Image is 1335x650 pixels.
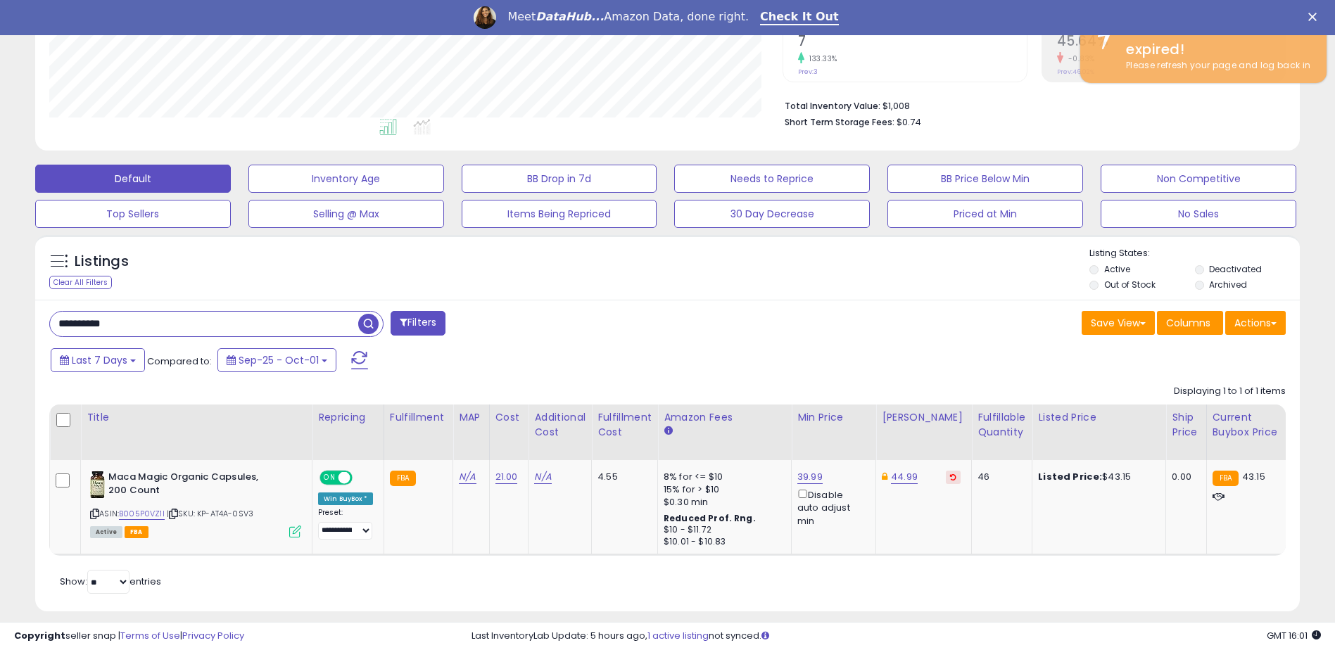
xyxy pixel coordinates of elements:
div: Close [1308,13,1322,21]
div: 0.00 [1172,471,1195,483]
button: Non Competitive [1101,165,1296,193]
button: Sep-25 - Oct-01 [217,348,336,372]
div: 4.55 [597,471,647,483]
div: $0.30 min [664,496,780,509]
div: Please refresh your page and log back in [1115,59,1316,72]
a: N/A [459,470,476,484]
span: FBA [125,526,148,538]
button: Items Being Repriced [462,200,657,228]
small: Amazon Fees. [664,425,672,438]
div: [PERSON_NAME] [882,410,966,425]
button: Last 7 Days [51,348,145,372]
span: | SKU: KP-AT4A-0SV3 [167,508,253,519]
div: Meet Amazon Data, done right. [507,10,749,24]
button: BB Drop in 7d [462,165,657,193]
label: Active [1104,263,1130,275]
div: ASIN: [90,471,301,536]
button: Filters [391,311,445,336]
button: Default [35,165,231,193]
small: 133.33% [804,53,837,64]
button: Selling @ Max [248,200,444,228]
h2: 7 [798,33,1026,52]
strong: Copyright [14,629,65,642]
span: Columns [1166,316,1210,330]
span: Compared to: [147,355,212,368]
button: Inventory Age [248,165,444,193]
div: Current Buybox Price [1213,410,1285,440]
div: 15% for > $10 [664,483,780,496]
div: Listed Price [1038,410,1160,425]
label: Out of Stock [1104,279,1156,291]
div: Ship Price [1172,410,1200,440]
p: Listing States: [1089,247,1300,260]
b: Listed Price: [1038,470,1102,483]
label: Deactivated [1209,263,1262,275]
a: 21.00 [495,470,518,484]
div: Additional Cost [534,410,586,440]
a: Privacy Policy [182,629,244,642]
button: Needs to Reprice [674,165,870,193]
div: MAP [459,410,483,425]
span: 43.15 [1242,470,1265,483]
img: 51E65y4IepL._SL40_.jpg [90,471,105,499]
button: Save View [1082,311,1155,335]
div: Win BuyBox * [318,492,373,505]
div: 46 [977,471,1021,483]
div: $43.15 [1038,471,1155,483]
h5: Listings [75,252,129,272]
span: Show: entries [60,575,161,588]
li: $1,008 [785,96,1275,113]
a: N/A [534,470,551,484]
div: $10.01 - $10.83 [664,536,780,548]
a: 39.99 [797,470,823,484]
span: Last 7 Days [72,353,127,367]
span: $0.74 [897,115,921,129]
div: Clear All Filters [49,276,112,289]
a: B005P0VZ1I [119,508,165,520]
div: Fulfillment Cost [597,410,652,440]
small: Prev: 3 [798,68,818,76]
a: Terms of Use [120,629,180,642]
div: Disable auto adjust min [797,487,865,528]
button: No Sales [1101,200,1296,228]
b: Reduced Prof. Rng. [664,512,756,524]
small: FBA [390,471,416,486]
div: 8% for <= $10 [664,471,780,483]
small: Prev: 46.02% [1057,68,1094,76]
div: Fulfillable Quantity [977,410,1026,440]
div: Cost [495,410,523,425]
span: All listings currently available for purchase on Amazon [90,526,122,538]
span: OFF [350,472,373,484]
b: Total Inventory Value: [785,100,880,112]
div: Min Price [797,410,870,425]
button: Columns [1157,311,1223,335]
span: 2025-10-13 16:01 GMT [1267,629,1321,642]
button: Actions [1225,311,1286,335]
button: Priced at Min [887,200,1083,228]
div: Amazon Fees [664,410,785,425]
a: 44.99 [891,470,918,484]
div: $10 - $11.72 [664,524,780,536]
div: Last InventoryLab Update: 5 hours ago, not synced. [472,630,1321,643]
button: 30 Day Decrease [674,200,870,228]
small: FBA [1213,471,1239,486]
span: Sep-25 - Oct-01 [239,353,319,367]
div: Title [87,410,306,425]
i: DataHub... [536,10,604,23]
h2: 45.64% [1057,33,1285,52]
div: seller snap | | [14,630,244,643]
label: Archived [1209,279,1247,291]
img: Profile image for Georgie [474,6,496,29]
button: BB Price Below Min [887,165,1083,193]
a: 1 active listing [647,629,709,642]
div: Your session has expired! [1115,19,1316,59]
b: Short Term Storage Fees: [785,116,894,128]
b: Maca Magic Organic Capsules, 200 Count [108,471,279,500]
small: -0.83% [1063,53,1095,64]
a: Check It Out [760,10,839,25]
div: Repricing [318,410,378,425]
span: ON [321,472,339,484]
button: Top Sellers [35,200,231,228]
div: Displaying 1 to 1 of 1 items [1174,385,1286,398]
div: Preset: [318,508,373,540]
